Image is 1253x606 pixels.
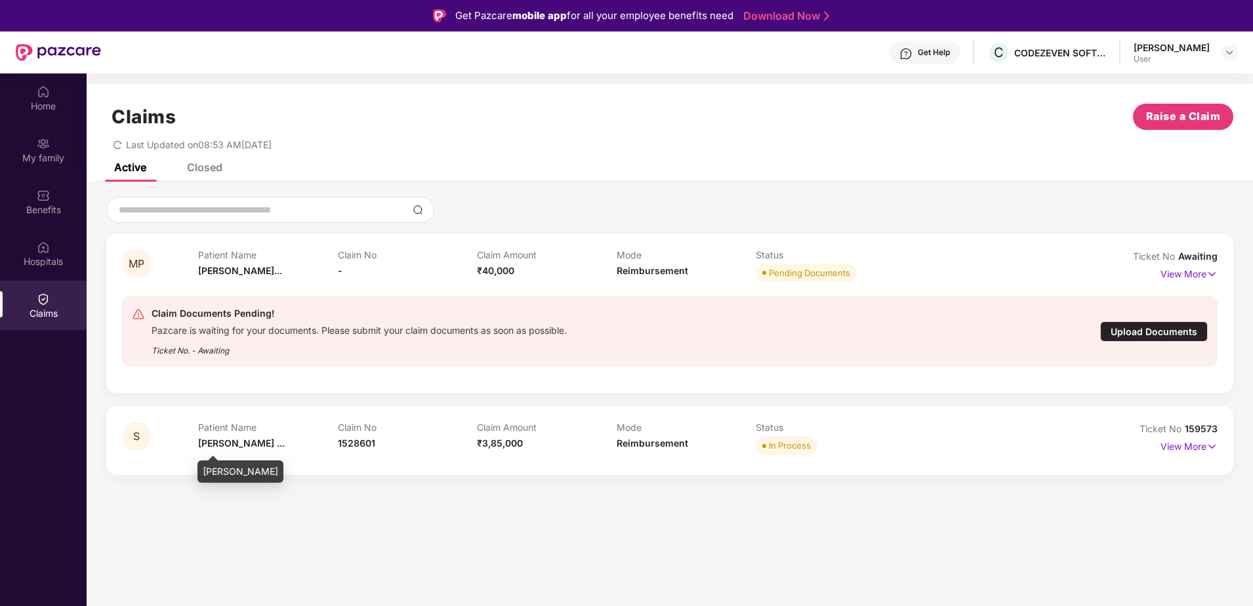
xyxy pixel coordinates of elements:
div: [PERSON_NAME] [1134,41,1210,54]
span: Reimbursement [617,437,688,449]
p: Status [756,422,895,433]
span: [PERSON_NAME] ... [198,437,285,449]
p: View More [1161,436,1218,454]
p: Patient Name [198,249,338,260]
span: Ticket No [1140,423,1185,434]
div: Upload Documents [1100,321,1208,342]
span: ₹40,000 [477,265,514,276]
div: In Process [769,439,811,452]
img: svg+xml;base64,PHN2ZyBpZD0iSGVscC0zMngzMiIgeG1sbnM9Imh0dHA6Ly93d3cudzMub3JnLzIwMDAvc3ZnIiB3aWR0aD... [899,47,913,60]
a: Download Now [743,9,825,23]
div: Closed [187,161,222,174]
img: svg+xml;base64,PHN2ZyB4bWxucz0iaHR0cDovL3d3dy53My5vcmcvMjAwMC9zdmciIHdpZHRoPSIxNyIgaGVpZ2h0PSIxNy... [1206,267,1218,281]
div: CODEZEVEN SOFTWARE PRIVATE LIMITED [1014,47,1106,59]
button: Raise a Claim [1133,104,1233,130]
p: View More [1161,264,1218,281]
div: Claim Documents Pending! [152,306,567,321]
h1: Claims [112,106,176,128]
p: Claim Amount [477,422,617,433]
span: ₹3,85,000 [477,437,523,449]
div: Pazcare is waiting for your documents. Please submit your claim documents as soon as possible. [152,321,567,336]
img: Stroke [824,9,829,23]
p: Claim No [338,249,478,260]
img: svg+xml;base64,PHN2ZyB4bWxucz0iaHR0cDovL3d3dy53My5vcmcvMjAwMC9zdmciIHdpZHRoPSIyNCIgaGVpZ2h0PSIyNC... [132,308,145,321]
span: Reimbursement [617,265,688,276]
div: [PERSON_NAME] [197,460,283,483]
div: Get Help [918,47,950,58]
img: svg+xml;base64,PHN2ZyBpZD0iQmVuZWZpdHMiIHhtbG5zPSJodHRwOi8vd3d3LnczLm9yZy8yMDAwL3N2ZyIgd2lkdGg9Ij... [37,189,50,202]
strong: mobile app [512,9,567,22]
span: 1528601 [338,437,375,449]
img: Logo [433,9,446,22]
img: svg+xml;base64,PHN2ZyB4bWxucz0iaHR0cDovL3d3dy53My5vcmcvMjAwMC9zdmciIHdpZHRoPSIxNyIgaGVpZ2h0PSIxNy... [1206,439,1218,454]
img: New Pazcare Logo [16,44,101,61]
img: svg+xml;base64,PHN2ZyBpZD0iQ2xhaW0iIHhtbG5zPSJodHRwOi8vd3d3LnczLm9yZy8yMDAwL3N2ZyIgd2lkdGg9IjIwIi... [37,293,50,306]
span: Awaiting [1178,251,1218,262]
span: Ticket No [1133,251,1178,262]
span: [PERSON_NAME]... [198,265,282,276]
span: redo [113,139,122,150]
div: Ticket No. - Awaiting [152,336,567,357]
img: svg+xml;base64,PHN2ZyB3aWR0aD0iMjAiIGhlaWdodD0iMjAiIHZpZXdCb3g9IjAgMCAyMCAyMCIgZmlsbD0ibm9uZSIgeG... [37,137,50,150]
img: svg+xml;base64,PHN2ZyBpZD0iSG9zcGl0YWxzIiB4bWxucz0iaHR0cDovL3d3dy53My5vcmcvMjAwMC9zdmciIHdpZHRoPS... [37,241,50,254]
span: C [994,45,1004,60]
p: Patient Name [198,422,338,433]
img: svg+xml;base64,PHN2ZyBpZD0iSG9tZSIgeG1sbnM9Imh0dHA6Ly93d3cudzMub3JnLzIwMDAvc3ZnIiB3aWR0aD0iMjAiIG... [37,85,50,98]
span: Last Updated on 08:53 AM[DATE] [126,139,272,150]
div: Active [114,161,146,174]
p: Claim Amount [477,249,617,260]
div: Get Pazcare for all your employee benefits need [455,8,733,24]
span: Raise a Claim [1146,108,1221,125]
p: Status [756,249,895,260]
span: MP [129,258,144,270]
span: - [338,265,342,276]
div: Pending Documents [769,266,850,279]
span: S [133,431,140,442]
p: Claim No [338,422,478,433]
span: 159573 [1185,423,1218,434]
p: Mode [617,422,756,433]
div: User [1134,54,1210,64]
p: Mode [617,249,756,260]
img: svg+xml;base64,PHN2ZyBpZD0iU2VhcmNoLTMyeDMyIiB4bWxucz0iaHR0cDovL3d3dy53My5vcmcvMjAwMC9zdmciIHdpZH... [413,205,423,215]
img: svg+xml;base64,PHN2ZyBpZD0iRHJvcGRvd24tMzJ4MzIiIHhtbG5zPSJodHRwOi8vd3d3LnczLm9yZy8yMDAwL3N2ZyIgd2... [1224,47,1235,58]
